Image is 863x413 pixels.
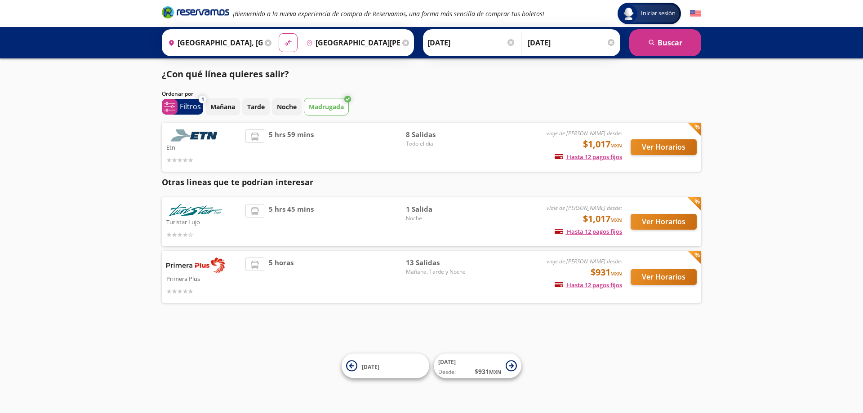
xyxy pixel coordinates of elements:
[247,102,265,111] p: Tarde
[631,214,697,230] button: Ver Horarios
[547,204,622,212] em: viaje de [PERSON_NAME] desde:
[166,273,241,284] p: Primera Plus
[162,67,289,81] p: ¿Con qué línea quieres salir?
[205,98,240,115] button: Mañana
[162,99,203,115] button: 1Filtros
[162,176,701,188] p: Otras lineas que te podrían interesar
[629,29,701,56] button: Buscar
[166,129,225,142] img: Etn
[475,367,501,376] span: $ 931
[269,258,294,296] span: 5 horas
[272,98,302,115] button: Noche
[583,138,622,151] span: $1,017
[583,212,622,226] span: $1,017
[180,101,201,112] p: Filtros
[528,31,616,54] input: Opcional
[690,8,701,19] button: English
[406,258,469,268] span: 13 Salidas
[162,90,193,98] p: Ordenar por
[166,142,241,152] p: Etn
[277,102,297,111] p: Noche
[637,9,679,18] span: Iniciar sesión
[555,153,622,161] span: Hasta 12 pagos fijos
[438,358,456,366] span: [DATE]
[406,204,469,214] span: 1 Salida
[547,258,622,265] em: viaje de [PERSON_NAME] desde:
[166,258,225,273] img: Primera Plus
[210,102,235,111] p: Mañana
[406,140,469,148] span: Todo el día
[309,102,344,111] p: Madrugada
[555,281,622,289] span: Hasta 12 pagos fijos
[166,204,225,216] img: Turistar Lujo
[610,270,622,277] small: MXN
[165,31,262,54] input: Buscar Origen
[162,5,229,19] i: Brand Logo
[166,216,241,227] p: Turistar Lujo
[269,129,314,165] span: 5 hrs 59 mins
[304,98,349,115] button: Madrugada
[489,369,501,375] small: MXN
[547,129,622,137] em: viaje de [PERSON_NAME] desde:
[302,31,400,54] input: Buscar Destino
[233,9,544,18] em: ¡Bienvenido a la nueva experiencia de compra de Reservamos, una forma más sencilla de comprar tus...
[610,217,622,223] small: MXN
[427,31,516,54] input: Elegir Fecha
[591,266,622,279] span: $931
[242,98,270,115] button: Tarde
[631,269,697,285] button: Ver Horarios
[406,214,469,222] span: Noche
[438,368,456,376] span: Desde:
[406,268,469,276] span: Mañana, Tarde y Noche
[434,354,521,378] button: [DATE]Desde:$931MXN
[269,204,314,240] span: 5 hrs 45 mins
[406,129,469,140] span: 8 Salidas
[342,354,429,378] button: [DATE]
[631,139,697,155] button: Ver Horarios
[555,227,622,235] span: Hasta 12 pagos fijos
[201,96,204,103] span: 1
[610,142,622,149] small: MXN
[362,363,379,370] span: [DATE]
[162,5,229,22] a: Brand Logo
